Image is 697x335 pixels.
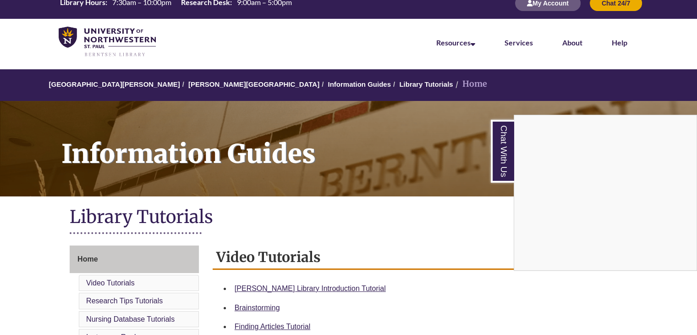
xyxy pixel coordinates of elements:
img: UNWSP Library Logo [59,27,156,57]
a: Chat With Us [491,120,514,183]
a: Resources [436,38,475,47]
iframe: Chat Widget [514,115,697,270]
a: Help [612,38,627,47]
a: Services [505,38,533,47]
div: Chat With Us [514,115,697,271]
a: About [562,38,582,47]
